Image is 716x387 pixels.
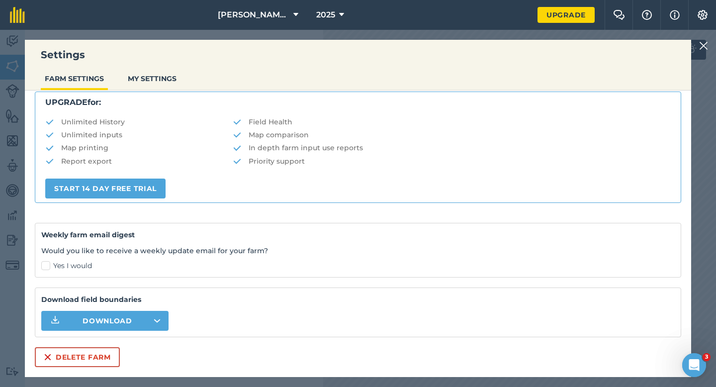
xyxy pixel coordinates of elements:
[45,96,671,109] p: for:
[35,347,120,367] button: Delete farm
[233,116,671,127] li: Field Health
[233,156,671,167] li: Priority support
[41,261,675,271] label: Yes I would
[641,10,653,20] img: A question mark icon
[613,10,625,20] img: Two speech bubbles overlapping with the left bubble in the forefront
[218,9,289,21] span: [PERSON_NAME] & Sons Farming
[41,294,675,305] strong: Download field boundaries
[83,316,132,326] span: Download
[45,116,233,127] li: Unlimited History
[537,7,595,23] a: Upgrade
[41,229,675,240] h4: Weekly farm email digest
[41,311,169,331] button: Download
[10,7,25,23] img: fieldmargin Logo
[44,351,52,363] img: svg+xml;base64,PHN2ZyB4bWxucz0iaHR0cDovL3d3dy53My5vcmcvMjAwMC9zdmciIHdpZHRoPSIxNiIgaGVpZ2h0PSIyNC...
[316,9,335,21] span: 2025
[45,97,88,107] strong: UPGRADE
[670,9,680,21] img: svg+xml;base64,PHN2ZyB4bWxucz0iaHR0cDovL3d3dy53My5vcmcvMjAwMC9zdmciIHdpZHRoPSIxNyIgaGVpZ2h0PSIxNy...
[233,129,671,140] li: Map comparison
[45,129,233,140] li: Unlimited inputs
[45,156,233,167] li: Report export
[25,48,691,62] h3: Settings
[699,40,708,52] img: svg+xml;base64,PHN2ZyB4bWxucz0iaHR0cDovL3d3dy53My5vcmcvMjAwMC9zdmciIHdpZHRoPSIyMiIgaGVpZ2h0PSIzMC...
[45,142,233,153] li: Map printing
[703,353,711,361] span: 3
[697,10,709,20] img: A cog icon
[682,353,706,377] iframe: Intercom live chat
[124,69,180,88] button: MY SETTINGS
[233,142,671,153] li: In depth farm input use reports
[45,179,166,198] a: START 14 DAY FREE TRIAL
[41,69,108,88] button: FARM SETTINGS
[41,245,675,256] p: Would you like to receive a weekly update email for your farm?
